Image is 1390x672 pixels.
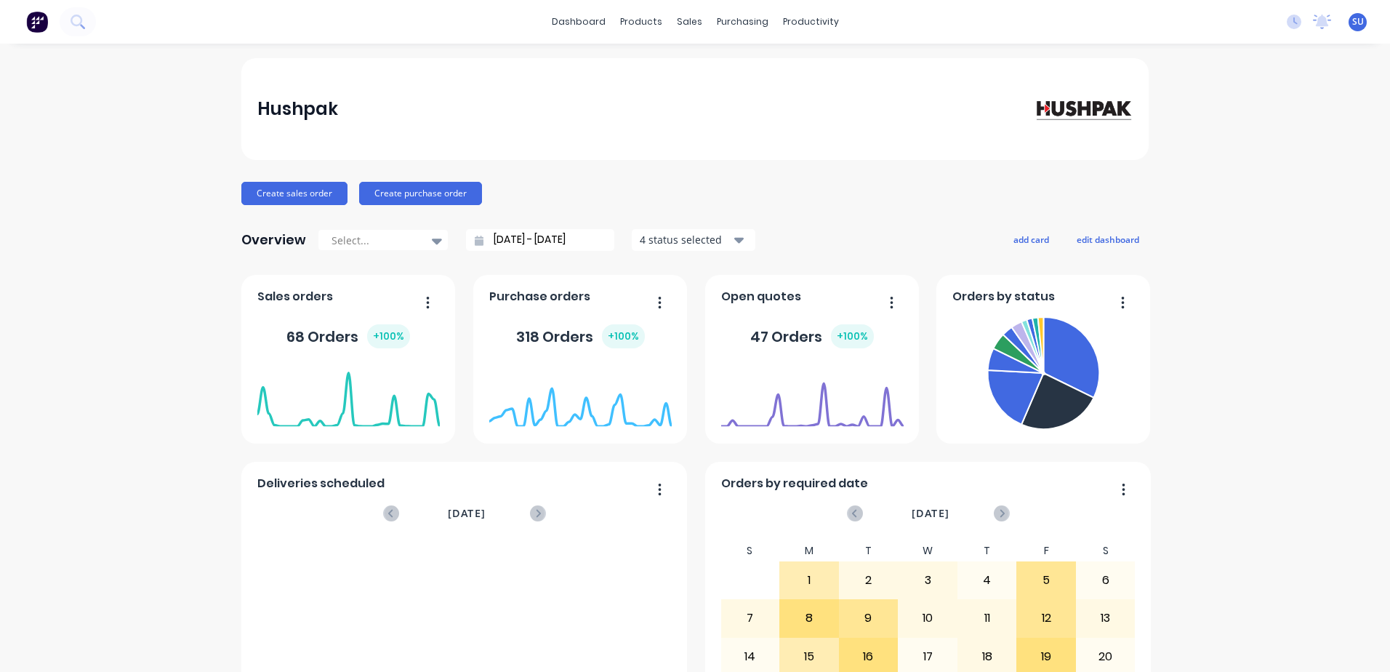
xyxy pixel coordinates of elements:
[367,324,410,348] div: + 100 %
[750,324,874,348] div: 47 Orders
[241,225,306,255] div: Overview
[1076,540,1136,561] div: S
[958,562,1016,599] div: 4
[720,540,780,561] div: S
[632,229,755,251] button: 4 status selected
[1004,230,1058,249] button: add card
[257,288,333,305] span: Sales orders
[779,540,839,561] div: M
[1031,96,1133,121] img: Hushpak
[545,11,613,33] a: dashboard
[952,288,1055,305] span: Orders by status
[359,182,482,205] button: Create purchase order
[602,324,645,348] div: + 100 %
[957,540,1017,561] div: T
[1077,562,1135,599] div: 6
[958,600,1016,636] div: 11
[26,11,48,33] img: Factory
[840,562,898,599] div: 2
[257,95,338,124] div: Hushpak
[1077,600,1135,636] div: 13
[912,505,949,521] span: [DATE]
[780,600,838,636] div: 8
[640,232,731,247] div: 4 status selected
[1352,15,1364,28] span: SU
[448,505,486,521] span: [DATE]
[1067,230,1149,249] button: edit dashboard
[721,288,801,305] span: Open quotes
[776,11,846,33] div: productivity
[1017,562,1075,599] div: 5
[899,562,957,599] div: 3
[516,324,645,348] div: 318 Orders
[780,562,838,599] div: 1
[899,600,957,636] div: 10
[839,540,899,561] div: T
[670,11,710,33] div: sales
[831,324,874,348] div: + 100 %
[286,324,410,348] div: 68 Orders
[710,11,776,33] div: purchasing
[721,600,779,636] div: 7
[489,288,590,305] span: Purchase orders
[898,540,957,561] div: W
[1017,600,1075,636] div: 12
[613,11,670,33] div: products
[241,182,347,205] button: Create sales order
[840,600,898,636] div: 9
[1016,540,1076,561] div: F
